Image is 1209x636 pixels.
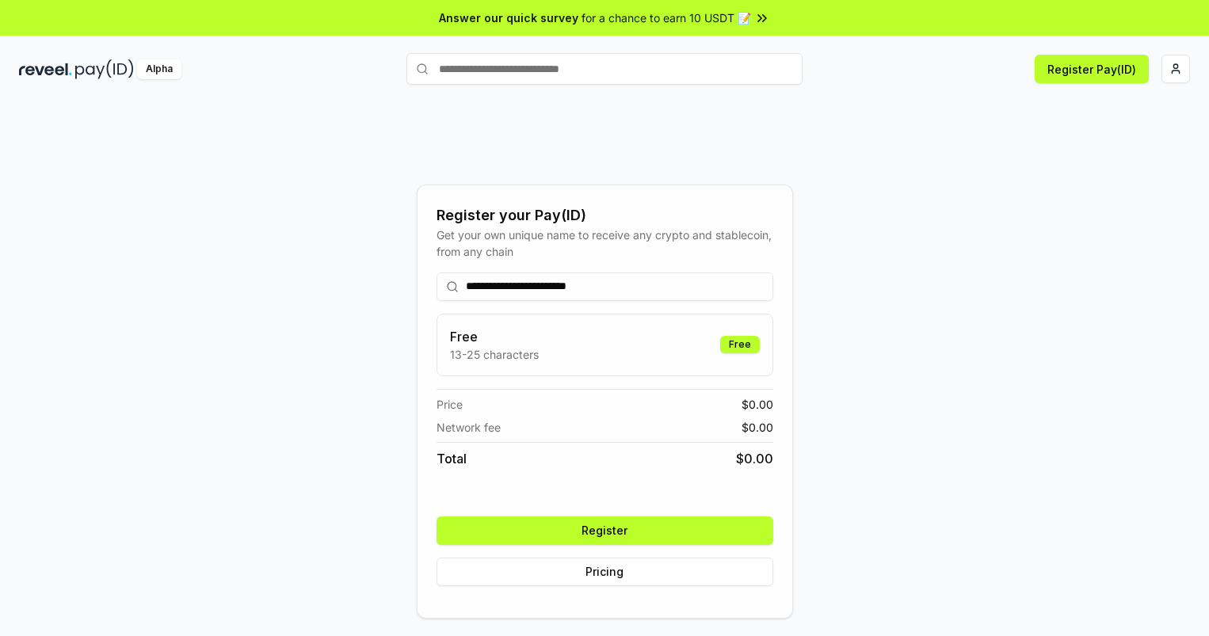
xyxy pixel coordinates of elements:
[450,327,539,346] h3: Free
[742,396,773,413] span: $ 0.00
[582,10,751,26] span: for a chance to earn 10 USDT 📝
[720,336,760,353] div: Free
[19,59,72,79] img: reveel_dark
[742,419,773,436] span: $ 0.00
[439,10,578,26] span: Answer our quick survey
[1035,55,1149,83] button: Register Pay(ID)
[736,449,773,468] span: $ 0.00
[450,346,539,363] p: 13-25 characters
[137,59,181,79] div: Alpha
[437,449,467,468] span: Total
[75,59,134,79] img: pay_id
[437,558,773,586] button: Pricing
[437,204,773,227] div: Register your Pay(ID)
[437,396,463,413] span: Price
[437,227,773,260] div: Get your own unique name to receive any crypto and stablecoin, from any chain
[437,419,501,436] span: Network fee
[437,516,773,545] button: Register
